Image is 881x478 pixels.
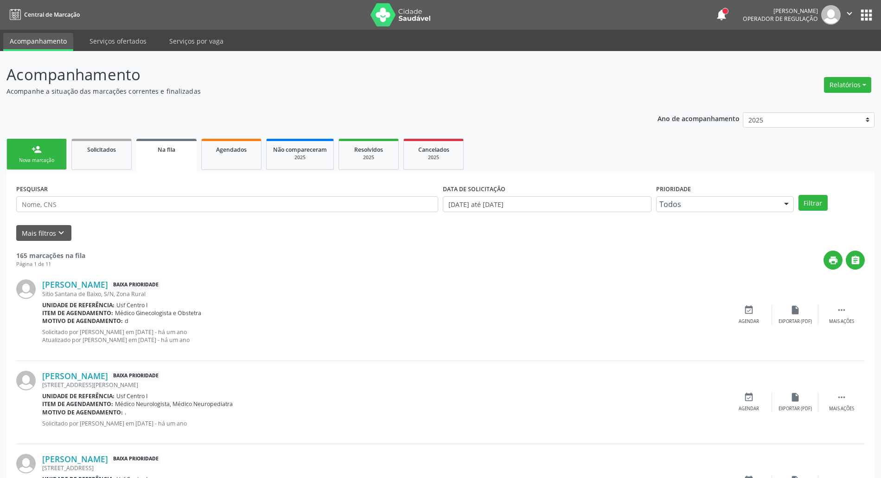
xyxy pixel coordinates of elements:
i:  [836,305,847,315]
span: Baixa Prioridade [111,454,160,464]
a: [PERSON_NAME] [42,279,108,290]
button: notifications [715,8,728,21]
label: PESQUISAR [16,182,48,196]
div: [STREET_ADDRESS] [42,464,726,472]
div: Mais ações [829,318,854,325]
p: Acompanhe a situação das marcações correntes e finalizadas [6,86,614,96]
span: Na fila [158,146,175,154]
b: Unidade de referência: [42,301,115,309]
b: Motivo de agendamento: [42,317,123,325]
a: Serviços por vaga [163,33,230,49]
b: Unidade de referência: [42,392,115,400]
img: img [16,371,36,390]
button: Mais filtroskeyboard_arrow_down [16,225,71,241]
i: insert_drive_file [790,305,800,315]
img: img [16,279,36,299]
p: Solicitado por [PERSON_NAME] em [DATE] - há um ano [42,420,726,427]
div: [STREET_ADDRESS][PERSON_NAME] [42,381,726,389]
input: Selecione um intervalo [443,196,651,212]
button:  [846,251,865,270]
i:  [836,392,847,402]
span: Baixa Prioridade [111,280,160,290]
div: person_add [32,144,42,155]
p: Solicitado por [PERSON_NAME] em [DATE] - há um ano Atualizado por [PERSON_NAME] em [DATE] - há um... [42,328,726,344]
span: Usf Centro I [116,392,147,400]
strong: 165 marcações na fila [16,251,85,260]
b: Motivo de agendamento: [42,408,123,416]
i: insert_drive_file [790,392,800,402]
span: d [125,317,128,325]
div: Sitio Santana de Baixo, S/N, Zona Rural [42,290,726,298]
button: print [824,251,843,270]
div: Agendar [739,318,759,325]
a: [PERSON_NAME] [42,371,108,381]
b: Item de agendamento: [42,309,113,317]
div: Mais ações [829,406,854,412]
div: Nova marcação [13,157,60,164]
a: Acompanhamento [3,33,73,51]
span: Solicitados [87,146,116,154]
b: Item de agendamento: [42,400,113,408]
p: Ano de acompanhamento [658,112,740,124]
label: DATA DE SOLICITAÇÃO [443,182,505,196]
span: Central de Marcação [24,11,80,19]
label: Prioridade [656,182,691,196]
div: 2025 [345,154,392,161]
i:  [850,255,861,265]
span: Operador de regulação [743,15,818,23]
i:  [844,8,855,19]
div: Exportar (PDF) [779,406,812,412]
button: apps [858,7,875,23]
button: Relatórios [824,77,871,93]
span: Agendados [216,146,247,154]
span: Não compareceram [273,146,327,154]
div: Agendar [739,406,759,412]
button:  [841,5,858,25]
span: Usf Centro I [116,301,147,309]
i: event_available [744,392,754,402]
button: Filtrar [798,195,828,211]
i: event_available [744,305,754,315]
img: img [821,5,841,25]
i: print [828,255,838,265]
span: . [125,408,126,416]
span: Médico Neurologista, Médico Neuropediatra [115,400,233,408]
div: 2025 [410,154,457,161]
img: img [16,454,36,473]
span: Resolvidos [354,146,383,154]
span: Baixa Prioridade [111,371,160,381]
span: Cancelados [418,146,449,154]
p: Acompanhamento [6,63,614,86]
a: Central de Marcação [6,7,80,22]
a: [PERSON_NAME] [42,454,108,464]
input: Nome, CNS [16,196,438,212]
span: Todos [659,200,775,209]
span: Médico Ginecologista e Obstetra [115,309,201,317]
a: Serviços ofertados [83,33,153,49]
div: [PERSON_NAME] [743,7,818,15]
div: Exportar (PDF) [779,318,812,325]
div: Página 1 de 11 [16,260,85,268]
i: keyboard_arrow_down [56,228,66,238]
div: 2025 [273,154,327,161]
